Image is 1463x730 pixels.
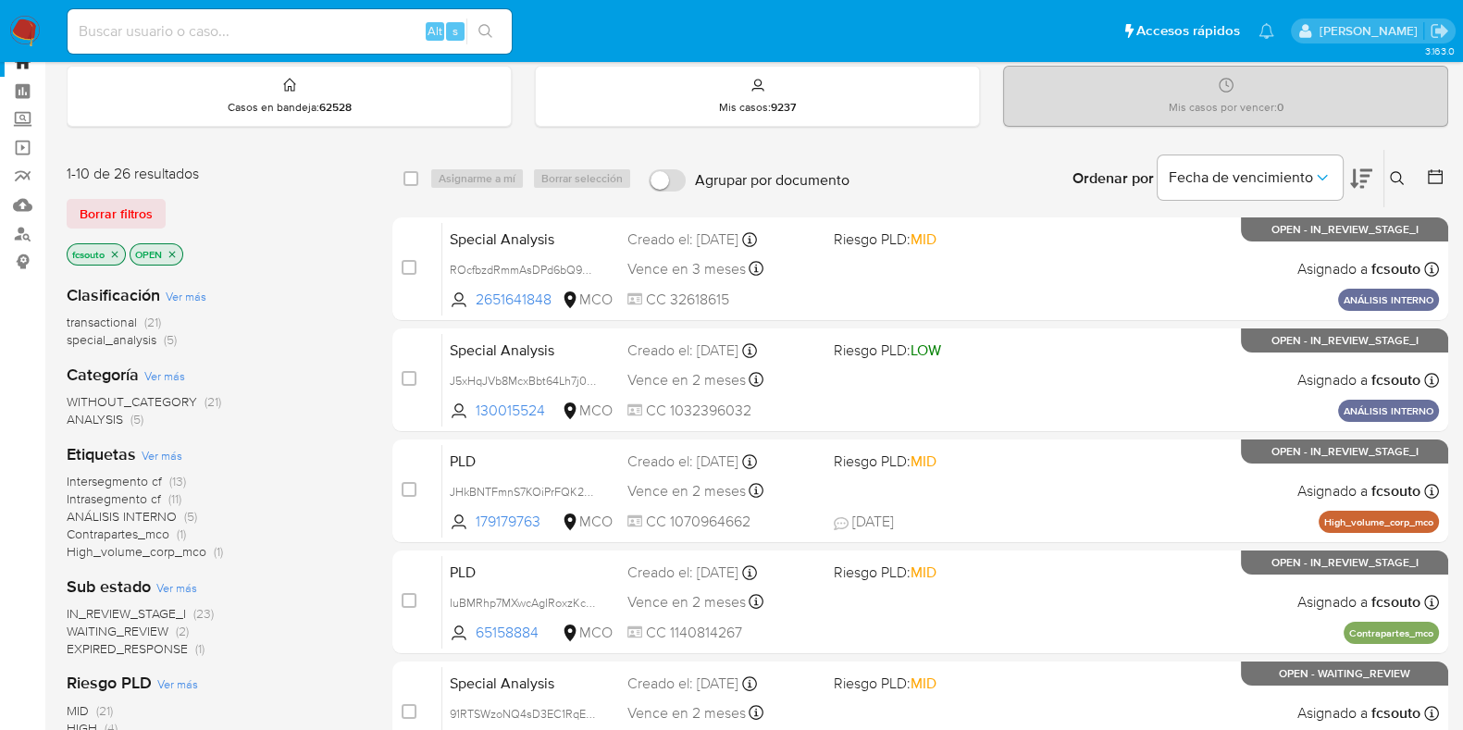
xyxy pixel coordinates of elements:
[1319,22,1423,40] p: felipe.cayon@mercadolibre.com
[1258,23,1274,39] a: Notificaciones
[68,19,512,43] input: Buscar usuario o caso...
[1424,43,1454,58] span: 3.163.0
[466,19,504,44] button: search-icon
[428,22,442,40] span: Alt
[1430,21,1449,41] a: Salir
[1136,21,1240,41] span: Accesos rápidos
[453,22,458,40] span: s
